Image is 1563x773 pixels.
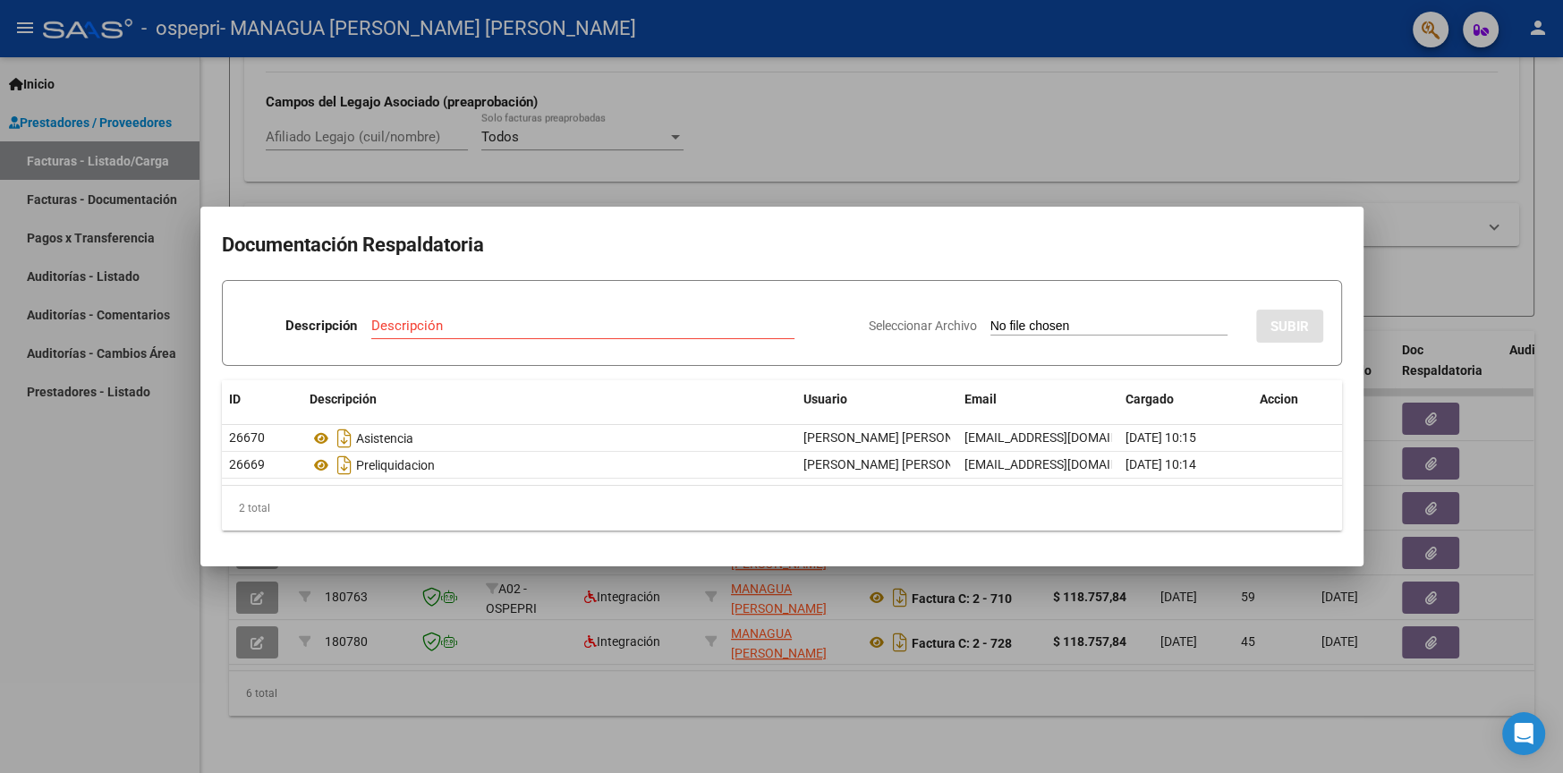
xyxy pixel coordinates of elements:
i: Descargar documento [333,424,356,453]
datatable-header-cell: Descripción [302,380,796,419]
span: 26670 [229,430,265,445]
span: Usuario [803,392,847,406]
span: 26669 [229,457,265,471]
datatable-header-cell: Usuario [796,380,957,419]
span: [DATE] 10:14 [1126,457,1196,471]
span: Descripción [310,392,377,406]
span: Accion [1260,392,1298,406]
span: [PERSON_NAME] [PERSON_NAME] MANAGUA [803,457,1061,471]
i: Descargar documento [333,451,356,480]
span: ID [229,392,241,406]
h2: Documentación Respaldatoria [222,228,1342,262]
div: Open Intercom Messenger [1502,712,1545,755]
datatable-header-cell: Accion [1253,380,1342,419]
div: Preliquidacion [310,451,789,480]
span: [PERSON_NAME] [PERSON_NAME] MANAGUA [803,430,1061,445]
span: SUBIR [1270,319,1309,335]
span: Seleccionar Archivo [869,319,977,333]
span: [DATE] 10:15 [1126,430,1196,445]
datatable-header-cell: ID [222,380,302,419]
div: 2 total [222,486,1342,531]
datatable-header-cell: Email [957,380,1118,419]
p: Descripción [285,316,357,336]
span: Email [964,392,997,406]
span: Cargado [1126,392,1174,406]
datatable-header-cell: Cargado [1118,380,1253,419]
div: Asistencia [310,424,789,453]
span: [EMAIL_ADDRESS][DOMAIN_NAME] [964,457,1163,471]
button: SUBIR [1256,310,1323,343]
span: [EMAIL_ADDRESS][DOMAIN_NAME] [964,430,1163,445]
